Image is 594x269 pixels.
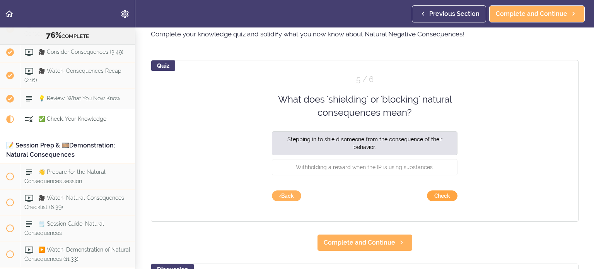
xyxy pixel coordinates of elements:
[412,5,486,22] a: Previous Section
[324,238,395,247] span: Complete and Continue
[38,49,123,55] span: 🎥 Consider Consequences (3:49)
[317,234,413,251] a: Complete and Continue
[272,131,457,155] button: Stepping in to shield someone from the consequence of their behavior.
[272,159,457,175] button: Withholding a reward when the IP is using substances.
[24,195,124,210] span: 🎥 Watch: Natural Consequences Checklist (6:39)
[151,60,175,71] div: Quiz
[272,190,301,201] button: go back
[489,5,585,22] a: Complete and Continue
[120,9,130,19] svg: Settings Menu
[10,31,125,41] div: COMPLETE
[38,116,106,122] span: ✅ Check: Your Knowledge
[151,28,579,40] p: Complete your knowledge quiz and solidify what you now know about Natural Negative Consequences!
[46,31,61,40] span: 76%
[5,9,14,19] svg: Back to course curriculum
[24,221,104,236] span: 🗒️ Session Guide: Natural Consequences
[429,9,480,19] span: Previous Section
[38,95,120,101] span: 💡 Review: What You Now Know
[253,93,477,120] div: What does 'shielding' or 'blocking' natural consequences mean?
[287,136,442,150] span: Stepping in to shield someone from the consequence of their behavior.
[24,68,121,83] span: 🎥 Watch: Consequences Recap (2:16)
[24,247,130,262] span: ▶️ Watch: Demonstration of Natural Consequences (11:33)
[272,74,457,85] div: Question 5 out of 6
[296,164,434,170] span: Withholding a reward when the IP is using substances.
[496,9,567,19] span: Complete and Continue
[427,190,457,201] button: submit answer
[24,169,106,184] span: 👋 Prepare for the Natural Consequences session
